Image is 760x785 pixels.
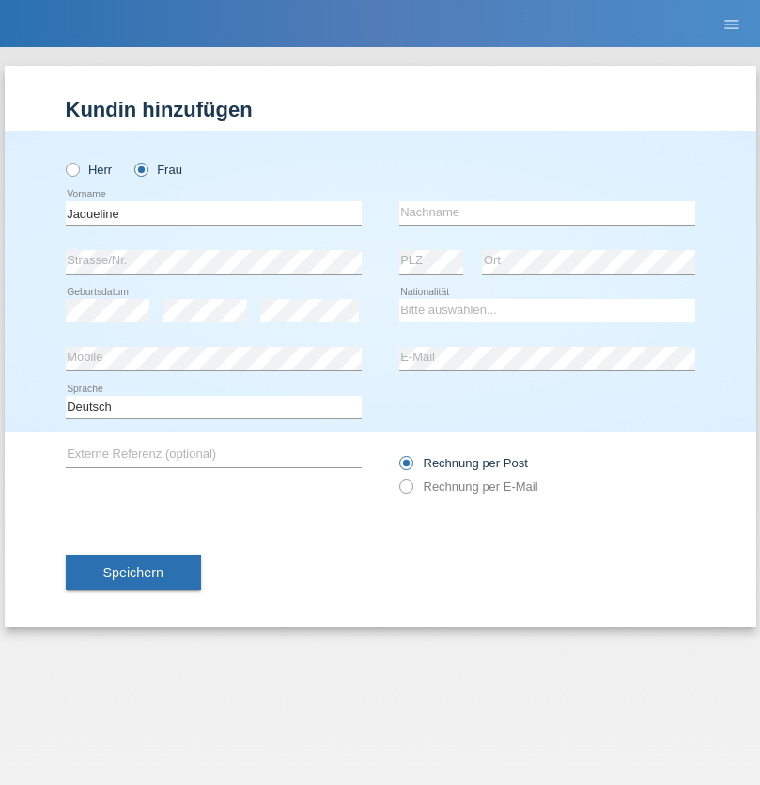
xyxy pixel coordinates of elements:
span: Speichern [103,565,163,580]
h1: Kundin hinzufügen [66,98,695,121]
input: Rechnung per E-Mail [399,479,411,503]
button: Speichern [66,555,201,590]
label: Rechnung per Post [399,456,528,470]
a: menu [713,18,751,29]
label: Herr [66,163,113,177]
label: Rechnung per E-Mail [399,479,538,494]
input: Rechnung per Post [399,456,411,479]
input: Herr [66,163,78,175]
label: Frau [134,163,182,177]
input: Frau [134,163,147,175]
i: menu [722,15,741,34]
